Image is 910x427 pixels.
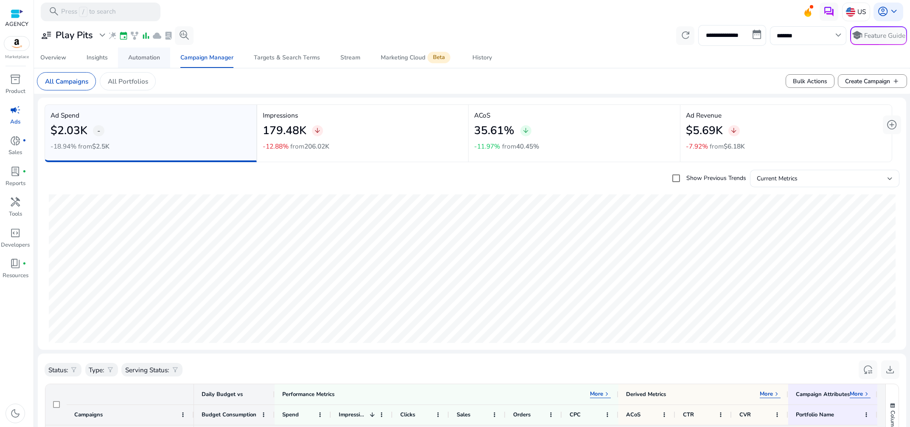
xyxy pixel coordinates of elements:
span: CPC [570,411,581,419]
span: keyboard_arrow_right [773,390,781,398]
span: inventory_2 [10,74,21,85]
span: search [48,6,59,17]
p: ACoS [474,110,674,120]
p: Developers [1,241,30,250]
span: family_history [130,31,139,40]
span: Sales [457,411,470,419]
span: school [851,30,862,41]
span: keyboard_arrow_right [603,390,611,398]
label: Show Previous Trends [685,174,746,183]
span: arrow_downward [730,127,738,135]
div: Stream [340,55,360,61]
p: More [590,390,603,398]
span: keyboard_arrow_right [863,390,871,398]
button: add_circle [883,115,902,134]
p: -7.92% [686,143,708,149]
span: handyman [10,197,21,208]
span: Current Metrics [757,174,798,183]
p: from [290,141,329,151]
span: bar_chart [141,31,151,40]
button: refresh [676,26,695,45]
span: filter_alt [171,366,179,374]
p: Reports [6,180,25,188]
p: from [502,141,539,151]
p: More [760,390,773,398]
h2: 35.61% [474,124,514,138]
span: Budget Consumption [202,411,256,419]
p: US [857,4,866,19]
span: reset_settings [862,364,873,375]
p: Status: [48,365,68,375]
span: cloud [152,31,162,40]
span: Beta [427,52,450,63]
h2: $2.03K [51,124,87,138]
span: - [97,125,100,136]
span: filter_alt [107,366,114,374]
div: Campaign Manager [180,55,233,61]
span: Create Campaign [845,77,899,86]
p: Impressions [263,110,463,120]
span: Campaigns [74,411,103,419]
div: Insights [87,55,108,61]
span: code_blocks [10,228,21,239]
span: fiber_manual_record [22,139,26,143]
span: account_circle [877,6,888,17]
h3: Play Pits [56,30,93,41]
span: expand_more [97,30,108,41]
div: History [472,55,492,61]
span: keyboard_arrow_down [888,6,899,17]
span: 40.45% [516,142,539,151]
p: Resources [3,272,28,280]
span: wand_stars [108,31,117,40]
span: dark_mode [10,408,21,419]
p: Serving Status: [125,365,169,375]
p: Type: [89,365,104,375]
p: All Campaigns [45,76,88,86]
span: Impressions [339,411,366,419]
div: Performance Metrics [282,390,334,399]
p: -11.97% [474,143,500,149]
p: Ad Revenue [686,110,886,120]
span: arrow_downward [522,127,530,135]
span: keyboard_arrow_down [833,30,844,41]
p: -12.88% [263,143,289,149]
div: Automation [128,55,160,61]
button: Create Campaignadd [838,74,907,88]
p: Press to search [61,7,116,17]
button: search_insights [175,26,194,45]
p: Ad Spend [51,110,250,120]
span: 206.02K [304,142,329,151]
span: fiber_manual_record [22,262,26,266]
span: lab_profile [164,31,173,40]
p: Feature Guide [864,31,905,40]
p: Product [6,87,25,96]
div: Derived Metrics [626,390,666,399]
span: Bulk Actions [793,77,827,86]
span: user_attributes [41,30,52,41]
span: search_insights [179,30,190,41]
p: All Portfolios [108,76,148,86]
h2: 179.48K [263,124,306,138]
span: arrow_downward [314,127,321,135]
span: / [79,7,87,17]
span: ACoS [626,411,640,419]
p: Sales [8,149,22,157]
span: filter_alt [70,366,78,374]
button: Bulk Actions [786,74,834,88]
p: Marketplace [5,54,29,60]
span: download [885,364,896,375]
div: Targets & Search Terms [254,55,320,61]
p: AGENCY [5,20,28,29]
img: us.svg [846,7,855,17]
p: -18.94% [51,143,76,149]
h2: $5.69K [686,124,723,138]
span: donut_small [10,135,21,146]
span: Daily Budget vs [202,390,243,398]
span: event [119,31,128,40]
p: from [78,141,110,151]
button: reset_settings [859,360,877,379]
span: CVR [739,411,751,419]
span: Spend [282,411,299,419]
span: $6.18K [724,142,745,151]
p: More [850,390,863,398]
